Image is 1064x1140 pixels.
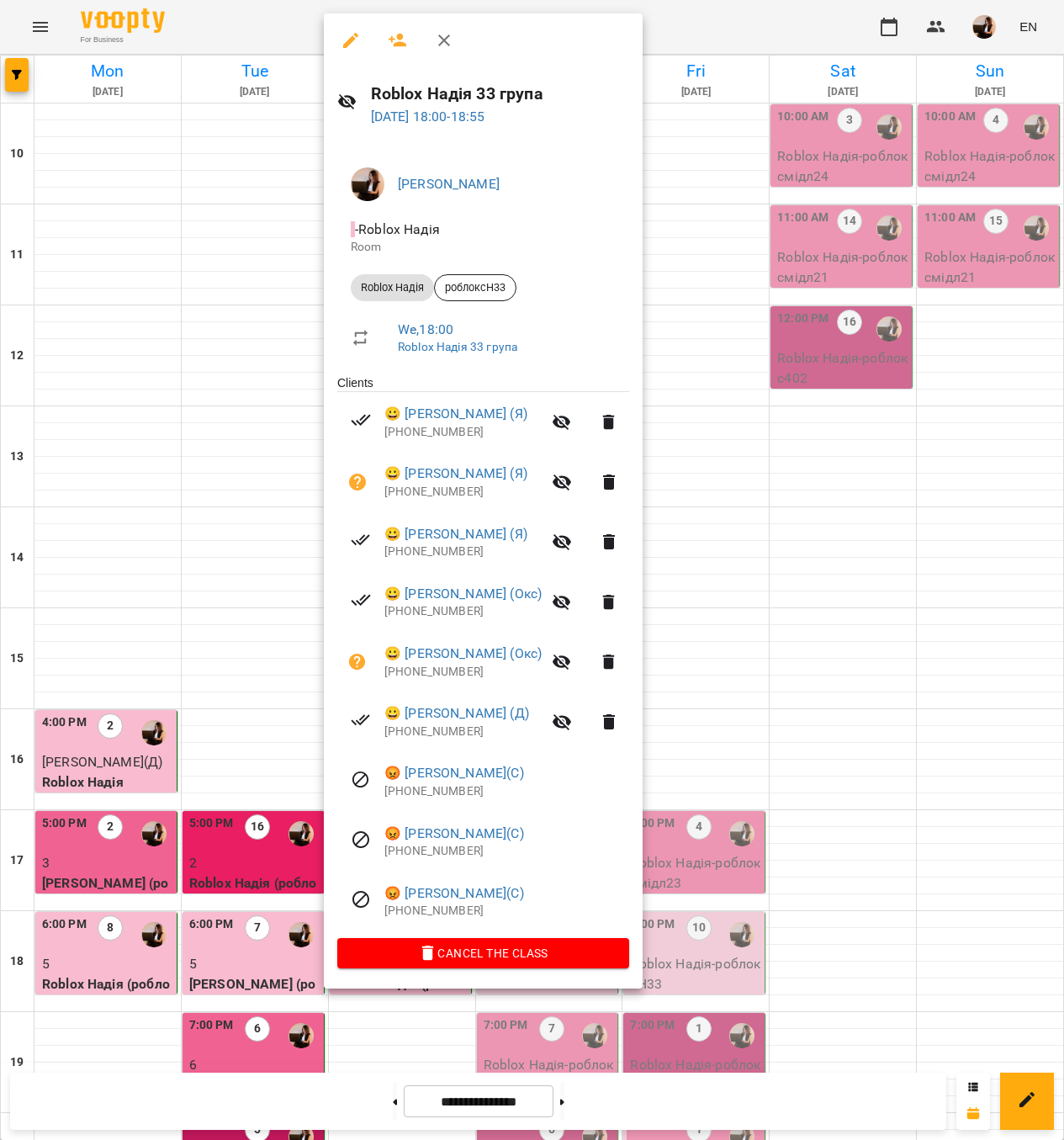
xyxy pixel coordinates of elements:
[384,664,542,681] p: [PHONE_NUMBER]
[337,938,629,968] button: Cancel the class
[398,340,517,353] a: Roblox Надія 33 група
[384,883,524,904] a: 😡 [PERSON_NAME](С)
[351,830,371,850] svg: Visit canceled
[351,410,371,430] svg: Paid
[371,81,629,107] h6: Roblox Надія 33 група
[351,239,616,256] p: Room
[351,943,616,963] span: Cancel the class
[351,710,371,730] svg: Paid
[398,176,500,192] a: [PERSON_NAME]
[351,590,371,610] svg: Paid
[384,424,542,441] p: [PHONE_NUMBER]
[337,642,378,682] button: Unpaid. Bill the attendance?
[371,109,485,125] a: [DATE] 18:00-18:55
[384,903,629,920] p: [PHONE_NUMBER]
[351,770,371,790] svg: Visit canceled
[384,543,542,560] p: [PHONE_NUMBER]
[384,724,542,740] p: [PHONE_NUMBER]
[351,530,371,550] svg: Paid
[398,321,453,337] a: We , 18:00
[384,763,524,783] a: 😡 [PERSON_NAME](С)
[384,603,542,620] p: [PHONE_NUMBER]
[351,889,371,909] svg: Visit canceled
[351,221,443,237] span: - Roblox Надія
[384,843,629,860] p: [PHONE_NUMBER]
[337,462,378,502] button: Unpaid. Bill the attendance?
[435,280,516,295] span: роблоксН33
[337,374,629,938] ul: Clients
[351,280,434,295] span: Roblox Надія
[384,524,527,544] a: 😀 [PERSON_NAME] (Я)
[384,783,629,800] p: [PHONE_NUMBER]
[384,703,529,724] a: 😀 [PERSON_NAME] (Д)
[384,464,527,484] a: 😀 [PERSON_NAME] (Я)
[384,484,542,501] p: [PHONE_NUMBER]
[384,584,542,604] a: 😀 [PERSON_NAME] (Окс)
[434,274,516,301] div: роблоксН33
[384,824,524,844] a: 😡 [PERSON_NAME](С)
[351,167,384,201] img: f1c8304d7b699b11ef2dd1d838014dff.jpg
[384,644,542,664] a: 😀 [PERSON_NAME] (Окс)
[384,404,527,424] a: 😀 [PERSON_NAME] (Я)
